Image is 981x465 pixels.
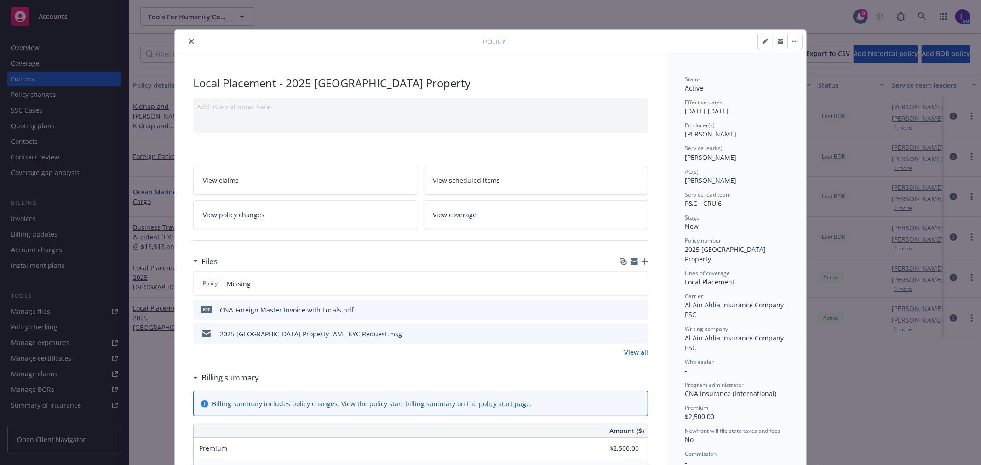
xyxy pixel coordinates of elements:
[201,306,212,313] span: pdf
[685,277,788,287] div: Local Placement
[685,381,744,389] span: Program administrator
[433,176,500,185] span: View scheduled items
[203,176,239,185] span: View claims
[424,166,648,195] a: View scheduled items
[685,168,699,176] span: AC(s)
[585,442,644,455] input: 0.00
[220,329,402,339] div: 2025 [GEOGRAPHIC_DATA] Property- AML KYC Request.msg
[621,329,629,339] button: download file
[685,325,728,333] span: Writing company
[685,237,721,244] span: Policy number
[197,102,644,112] div: Add internal notes here...
[201,279,219,288] span: Policy
[227,279,251,289] span: Missing
[685,292,703,300] span: Carrier
[636,305,644,315] button: preview file
[193,75,648,91] div: Local Placement - 2025 [GEOGRAPHIC_DATA] Property
[685,144,723,152] span: Service lead(s)
[685,84,703,92] span: Active
[685,222,699,231] span: New
[220,305,354,315] div: CNA-Foreign Master Invoice with Locals.pdf
[199,444,227,453] span: Premium
[685,191,731,198] span: Service lead team
[685,412,714,421] span: $2,500.00
[685,435,694,444] span: No
[685,98,723,106] span: Effective dates
[685,269,730,277] span: Lines of coverage
[193,372,259,384] div: Billing summary
[685,389,776,398] span: CNA Insurance (International)
[636,329,644,339] button: preview file
[685,98,788,116] div: [DATE] - [DATE]
[193,166,418,195] a: View claims
[203,210,264,220] span: View policy changes
[685,301,786,319] span: Al Ain Ahlia Insurance Company-PSC
[685,450,717,458] span: Commission
[685,366,687,375] span: -
[483,37,505,46] span: Policy
[685,176,736,185] span: [PERSON_NAME]
[212,399,532,408] div: Billing summary includes policy changes. View the policy start billing summary on the .
[685,427,780,435] span: Newfront will file state taxes and fees
[479,399,530,408] a: policy start page
[685,214,700,221] span: Stage
[201,255,218,267] h3: Files
[685,358,714,366] span: Wholesaler
[186,36,197,47] button: close
[193,200,418,229] a: View policy changes
[685,245,768,263] span: 2025 [GEOGRAPHIC_DATA] Property
[201,372,259,384] h3: Billing summary
[685,130,736,138] span: [PERSON_NAME]
[685,153,736,162] span: [PERSON_NAME]
[685,404,708,412] span: Premium
[685,75,701,83] span: Status
[621,305,629,315] button: download file
[193,255,218,267] div: Files
[624,347,648,357] a: View all
[685,334,786,352] span: Al Ain Ahlia Insurance Company-PSC
[433,210,477,220] span: View coverage
[685,199,722,208] span: P&C - CRU 6
[609,426,644,436] span: Amount ($)
[424,200,648,229] a: View coverage
[685,121,715,129] span: Producer(s)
